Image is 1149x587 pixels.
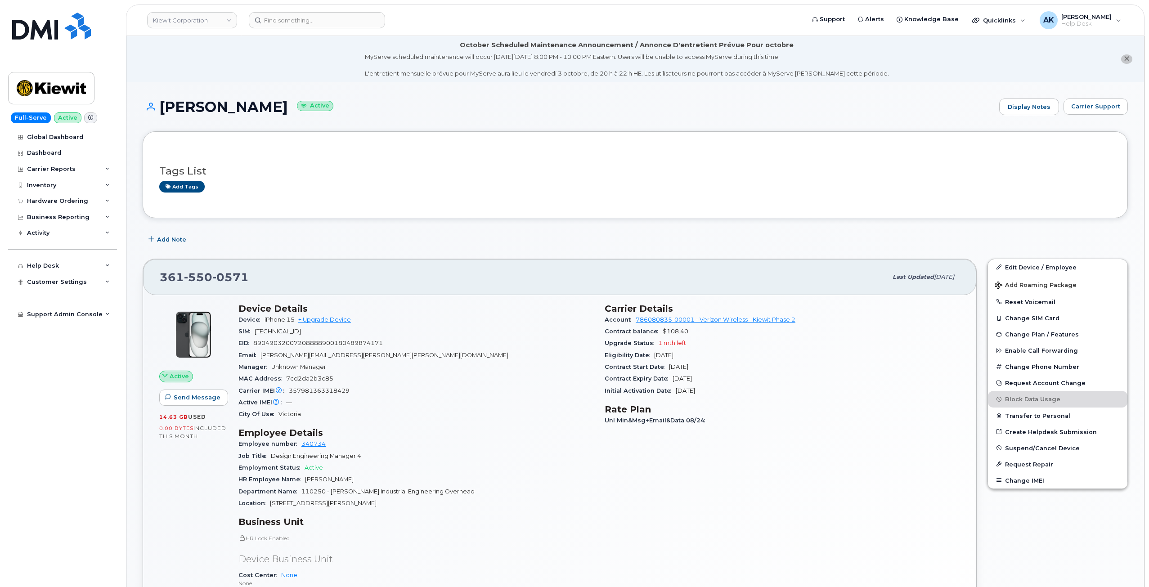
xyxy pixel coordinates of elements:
span: Active [305,464,323,471]
span: Add Note [157,235,186,244]
span: included this month [159,425,226,439]
a: Create Helpdesk Submission [988,424,1127,440]
div: October Scheduled Maintenance Announcement / Annonce D'entretient Prévue Pour octobre [460,40,794,50]
span: City Of Use [238,411,278,417]
span: HR Employee Name [238,476,305,483]
span: Change Plan / Features [1005,331,1079,338]
span: [DATE] [654,352,673,358]
span: Location [238,500,270,506]
span: [DATE] [673,375,692,382]
span: Upgrade Status [605,340,658,346]
a: Add tags [159,181,205,192]
button: Add Roaming Package [988,275,1127,294]
span: 7cd2da2b3c85 [286,375,333,382]
span: Carrier IMEI [238,387,289,394]
h3: Tags List [159,166,1111,177]
iframe: Messenger Launcher [1110,548,1142,580]
h1: [PERSON_NAME] [143,99,995,115]
span: Employment Status [238,464,305,471]
button: Reset Voicemail [988,294,1127,310]
span: Cost Center [238,572,281,578]
span: Active IMEI [238,399,286,406]
small: Active [297,101,333,111]
span: Department Name [238,488,301,495]
span: Send Message [174,393,220,402]
a: + Upgrade Device [298,316,351,323]
div: MyServe scheduled maintenance will occur [DATE][DATE] 8:00 PM - 10:00 PM Eastern. Users will be u... [365,53,889,78]
button: Send Message [159,390,228,406]
button: Suspend/Cancel Device [988,440,1127,456]
span: Manager [238,363,271,370]
button: Carrier Support [1064,99,1128,115]
span: Contract Start Date [605,363,669,370]
span: $108.40 [663,328,688,335]
span: Suspend/Cancel Device [1005,444,1080,451]
a: 786080835-00001 - Verizon Wireless - Kiewit Phase 2 [636,316,795,323]
span: Enable Call Forwarding [1005,347,1078,354]
span: Employee number [238,440,301,447]
span: EID [238,340,253,346]
button: Change Phone Number [988,358,1127,375]
button: Enable Call Forwarding [988,342,1127,358]
p: None [238,579,594,587]
span: Eligibility Date [605,352,654,358]
button: Change IMEI [988,472,1127,488]
span: 1 mth left [658,340,686,346]
button: Change SIM Card [988,310,1127,326]
span: iPhone 15 [265,316,295,323]
span: Job Title [238,453,271,459]
span: Unknown Manager [271,363,326,370]
span: Carrier Support [1071,102,1120,111]
span: Account [605,316,636,323]
button: Add Note [143,232,194,248]
span: used [188,413,206,420]
button: Change Plan / Features [988,326,1127,342]
span: Add Roaming Package [995,282,1077,290]
button: Block Data Usage [988,391,1127,407]
span: Unl Min&Msg+Email&Data 08/24 [605,417,709,424]
span: 89049032007208888900180489874171 [253,340,383,346]
span: 357981363318429 [289,387,350,394]
h3: Device Details [238,303,594,314]
button: Transfer to Personal [988,408,1127,424]
span: [STREET_ADDRESS][PERSON_NAME] [270,500,377,506]
span: Initial Activation Date [605,387,676,394]
span: [DATE] [669,363,688,370]
a: Edit Device / Employee [988,259,1127,275]
p: HR Lock Enabled [238,534,594,542]
span: SIM [238,328,255,335]
span: [PERSON_NAME] [305,476,354,483]
span: [TECHNICAL_ID] [255,328,301,335]
span: Contract balance [605,328,663,335]
span: — [286,399,292,406]
h3: Business Unit [238,516,594,527]
h3: Carrier Details [605,303,960,314]
button: close notification [1121,54,1132,64]
span: 0571 [212,270,249,284]
span: Active [170,372,189,381]
span: Contract Expiry Date [605,375,673,382]
img: iPhone_15_Black.png [166,308,220,362]
span: [PERSON_NAME][EMAIL_ADDRESS][PERSON_NAME][PERSON_NAME][DOMAIN_NAME] [260,352,508,358]
span: MAC Address [238,375,286,382]
button: Request Repair [988,456,1127,472]
span: 14.63 GB [159,414,188,420]
h3: Employee Details [238,427,594,438]
a: None [281,572,297,578]
span: Victoria [278,411,301,417]
span: 361 [160,270,249,284]
span: [DATE] [934,273,954,280]
a: 340734 [301,440,326,447]
span: 110250 - [PERSON_NAME] Industrial Engineering Overhead [301,488,475,495]
span: [DATE] [676,387,695,394]
h3: Rate Plan [605,404,960,415]
span: Email [238,352,260,358]
span: 550 [184,270,212,284]
span: Last updated [893,273,934,280]
span: Device [238,316,265,323]
span: 0.00 Bytes [159,425,193,431]
a: Display Notes [999,99,1059,116]
span: Design Engineering Manager 4 [271,453,361,459]
button: Request Account Change [988,375,1127,391]
p: Device Business Unit [238,553,594,566]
